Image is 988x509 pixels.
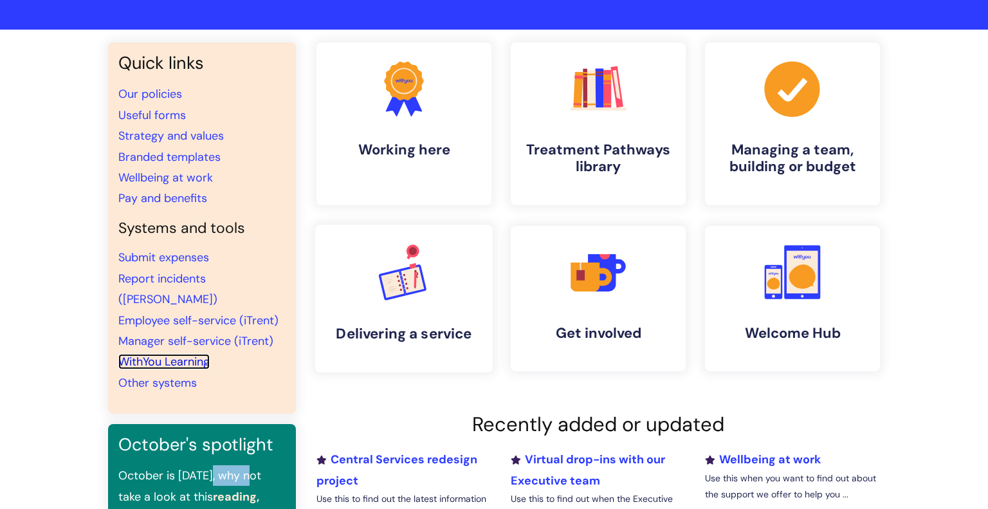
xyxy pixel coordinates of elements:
[118,354,210,369] a: WithYou Learning
[118,271,217,307] a: Report incidents ([PERSON_NAME])
[315,225,493,373] a: Delivering a service
[118,190,207,206] a: Pay and benefits
[316,452,477,488] a: Central Services redesign project
[118,250,209,265] a: Submit expenses
[715,142,870,176] h4: Managing a team, building or budget
[511,226,686,371] a: Get involved
[118,128,224,143] a: Strategy and values
[118,333,273,349] a: Manager self-service (iTrent)
[705,452,821,467] a: Wellbeing at work
[118,375,197,391] a: Other systems
[316,412,880,436] h2: Recently added or updated
[511,452,665,488] a: Virtual drop-ins with our Executive team
[316,42,491,205] a: Working here
[521,325,675,342] h4: Get involved
[511,42,686,205] a: Treatment Pathways library
[325,325,482,342] h4: Delivering a service
[715,325,870,342] h4: Welcome Hub
[705,226,880,371] a: Welcome Hub
[118,313,279,328] a: Employee self-service (iTrent)
[118,219,286,237] h4: Systems and tools
[118,149,221,165] a: Branded templates
[118,53,286,73] h3: Quick links
[118,170,213,185] a: Wellbeing at work
[118,107,186,123] a: Useful forms
[327,142,481,158] h4: Working here
[118,86,182,102] a: Our policies
[705,42,880,205] a: Managing a team, building or budget
[705,470,880,503] p: Use this when you want to find out about the support we offer to help you ...
[521,142,675,176] h4: Treatment Pathways library
[118,434,286,455] h3: October's spotlight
